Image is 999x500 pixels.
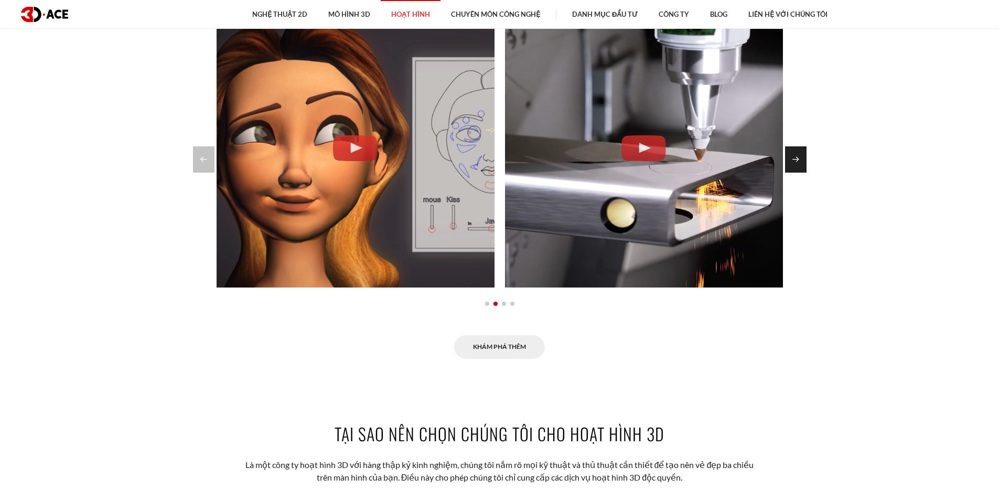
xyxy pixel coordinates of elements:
[391,10,430,18] font: Hoạt hình
[505,9,783,288] a: Máy cắt ống laser Máy cắt ống laser
[21,7,68,22] img: logo tối
[502,302,506,306] span: Go to slide 3
[245,460,754,482] font: Là một công ty hoạt hình 3D với hàng thập kỷ kinh nghiệm, chúng tôi nắm rõ mọi kỹ thuật và thủ th...
[572,10,638,18] font: Danh mục đầu tư
[710,10,727,18] font: Blog
[328,10,370,18] font: Mô hình 3D
[493,302,498,306] span: Go to slide 2
[510,302,514,306] span: Go to slide 4
[473,343,526,350] font: Khám phá thêm
[785,146,807,173] div: Slide tiếp theo
[252,10,307,18] font: Nghệ thuật 2D
[451,10,540,18] font: Chuyên môn công nghệ
[454,335,545,359] a: Khám phá thêm
[217,9,495,288] a: Hoạt hình khuôn mặt Hoạt hình khuôn mặt
[748,10,828,18] font: Liên hệ với chúng tôi
[335,421,664,446] font: Tại sao nên chọn chúng tôi cho hoạt hình 3D
[485,302,489,306] span: Go to slide 1
[193,146,214,173] div: Slide trước
[659,10,689,18] font: Công ty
